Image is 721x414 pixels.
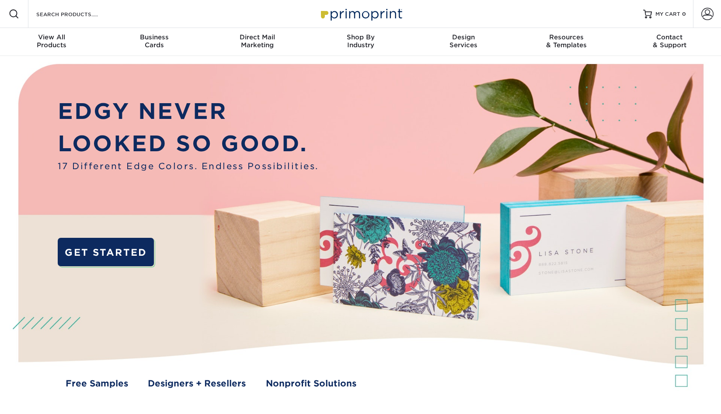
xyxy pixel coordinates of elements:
[58,238,154,266] a: GET STARTED
[412,28,515,56] a: DesignServices
[412,33,515,41] span: Design
[515,33,618,41] span: Resources
[58,95,319,128] p: EDGY NEVER
[309,33,412,41] span: Shop By
[317,4,404,23] img: Primoprint
[206,28,309,56] a: Direct MailMarketing
[655,10,680,18] span: MY CART
[103,33,206,41] span: Business
[618,33,721,41] span: Contact
[515,28,618,56] a: Resources& Templates
[148,377,246,390] a: Designers + Resellers
[682,11,686,17] span: 0
[35,9,121,19] input: SEARCH PRODUCTS.....
[515,33,618,49] div: & Templates
[618,33,721,49] div: & Support
[103,28,206,56] a: BusinessCards
[309,33,412,49] div: Industry
[58,160,319,173] span: 17 Different Edge Colors. Endless Possibilities.
[206,33,309,41] span: Direct Mail
[58,128,319,160] p: LOOKED SO GOOD.
[618,28,721,56] a: Contact& Support
[206,33,309,49] div: Marketing
[103,33,206,49] div: Cards
[66,377,128,390] a: Free Samples
[412,33,515,49] div: Services
[309,28,412,56] a: Shop ByIndustry
[266,377,356,390] a: Nonprofit Solutions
